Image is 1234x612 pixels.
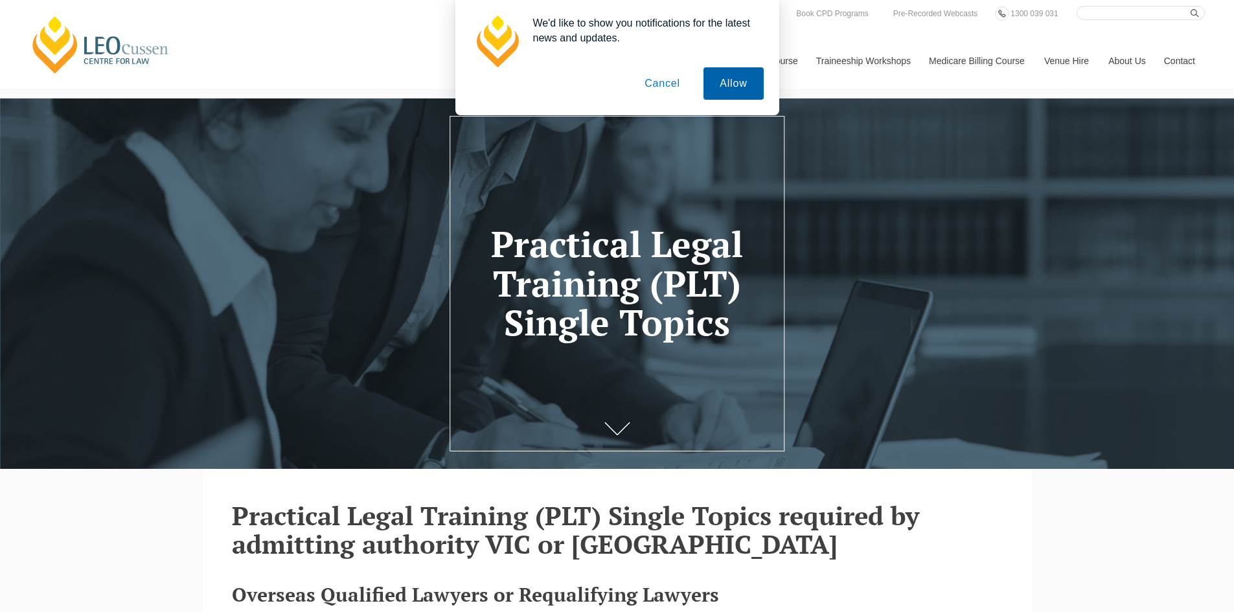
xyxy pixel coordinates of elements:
[469,225,765,343] h1: Practical Legal Training (PLT) Single Topics
[232,501,1003,558] h2: Practical Legal Training (PLT) Single Topics required by admitting authority VIC or [GEOGRAPHIC_D...
[628,67,696,100] button: Cancel
[471,16,523,67] img: notification icon
[523,16,764,45] div: We'd like to show you notifications for the latest news and updates.
[703,67,763,100] button: Allow
[232,584,1003,606] h3: Overseas Qualified Lawyers or Requalifying Lawyers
